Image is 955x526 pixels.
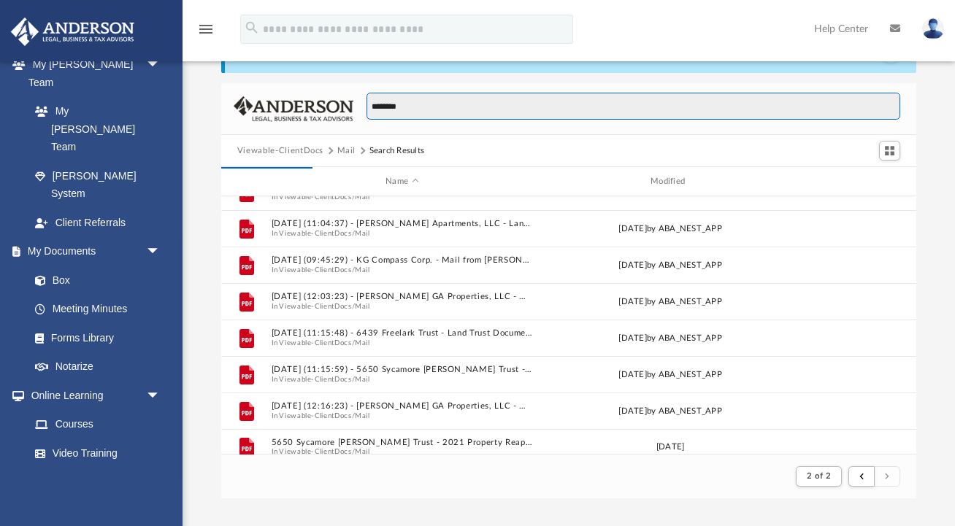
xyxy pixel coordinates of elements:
button: Mail [337,144,356,158]
a: [PERSON_NAME] System [20,161,175,208]
button: Viewable-ClientDocs [279,374,351,384]
span: / [352,192,355,201]
i: search [244,20,260,36]
button: [DATE] (09:45:29) - KG Compass Corp. - Mail from [PERSON_NAME] Lake Association Inc..pdf [271,255,533,265]
button: Viewable-ClientDocs [279,411,351,420]
span: In [271,301,533,311]
span: / [352,374,355,384]
a: Resources [20,468,175,497]
a: Forms Library [20,323,168,352]
button: Viewable-ClientDocs [279,192,351,201]
span: In [271,374,533,384]
button: Viewable-ClientDocs [279,301,351,311]
i: menu [197,20,215,38]
span: In [271,192,533,201]
span: In [271,447,533,457]
button: Mail [355,374,370,384]
div: [DATE] by ABA_NEST_APP [540,295,802,309]
div: Search Results [369,144,425,158]
div: id [228,175,264,188]
div: Name [270,175,532,188]
a: menu [197,28,215,38]
div: [DATE] [540,441,802,454]
span: arrow_drop_down [146,50,175,80]
a: Client Referrals [20,208,175,237]
a: My Documentsarrow_drop_down [10,237,175,266]
button: 5650 Sycamore [PERSON_NAME] Trust - 2021 Property Reappraisal.pdf [271,438,533,447]
div: [DATE] by ABA_NEST_APP [540,186,802,199]
span: / [352,411,355,420]
div: [DATE] by ABA_NEST_APP [540,259,802,272]
button: Viewable-ClientDocs [279,265,351,274]
button: 2 of 2 [796,466,842,487]
button: Mail [355,301,370,311]
button: Viewable-ClientDocs [237,144,323,158]
a: My [PERSON_NAME] Teamarrow_drop_down [10,50,175,97]
button: [DATE] (11:15:59) - 5650 Sycamore [PERSON_NAME] Trust - Land Trust Documents from [PERSON_NAME].pdf [271,365,533,374]
span: arrow_drop_down [146,237,175,267]
span: / [352,447,355,457]
img: Anderson Advisors Platinum Portal [7,18,139,46]
div: [DATE] by ABA_NEST_APP [540,368,802,382]
button: Viewable-ClientDocs [279,228,351,238]
span: / [352,301,355,311]
a: Box [20,266,168,295]
button: Mail [355,411,370,420]
a: Meeting Minutes [20,295,175,324]
button: [DATE] (12:03:23) - [PERSON_NAME] GA Properties, LLC - Mail from [PERSON_NAME][GEOGRAPHIC_DATA]. ... [271,292,533,301]
button: Mail [355,338,370,347]
button: Mail [355,192,370,201]
div: id [808,175,910,188]
button: [DATE] (11:04:37) - [PERSON_NAME] Apartments, LLC - Land Trust Documents from [PERSON_NAME].pdf [271,219,533,228]
button: Mail [355,447,370,457]
a: My [PERSON_NAME] Team [20,97,168,162]
a: Online Learningarrow_drop_down [10,381,175,410]
div: [DATE] by ABA_NEST_APP [540,223,802,236]
button: Mail [355,265,370,274]
span: In [271,265,533,274]
button: Mail [355,228,370,238]
span: arrow_drop_down [146,381,175,411]
a: Courses [20,410,175,439]
div: [DATE] by ABA_NEST_APP [540,332,802,345]
div: Modified [539,175,801,188]
a: Notarize [20,352,175,382]
button: [DATE] (12:16:23) - [PERSON_NAME] GA Properties, LLC - Mail from [PERSON_NAME][GEOGRAPHIC_DATA]. ... [271,401,533,411]
img: User Pic [922,18,944,39]
span: / [352,338,355,347]
span: In [271,338,533,347]
button: Viewable-ClientDocs [279,338,351,347]
span: In [271,411,533,420]
a: Video Training [20,438,168,468]
span: In [271,228,533,238]
span: / [352,265,355,274]
div: grid [221,196,916,455]
button: Switch to Grid View [879,141,901,161]
button: [DATE] (11:15:48) - 6439 Freelark Trust - Land Trust Documents from [PERSON_NAME].pdf [271,328,533,338]
span: / [352,228,355,238]
button: Viewable-ClientDocs [279,447,351,457]
div: [DATE] by ABA_NEST_APP [540,405,802,418]
input: Search files and folders [367,93,901,120]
